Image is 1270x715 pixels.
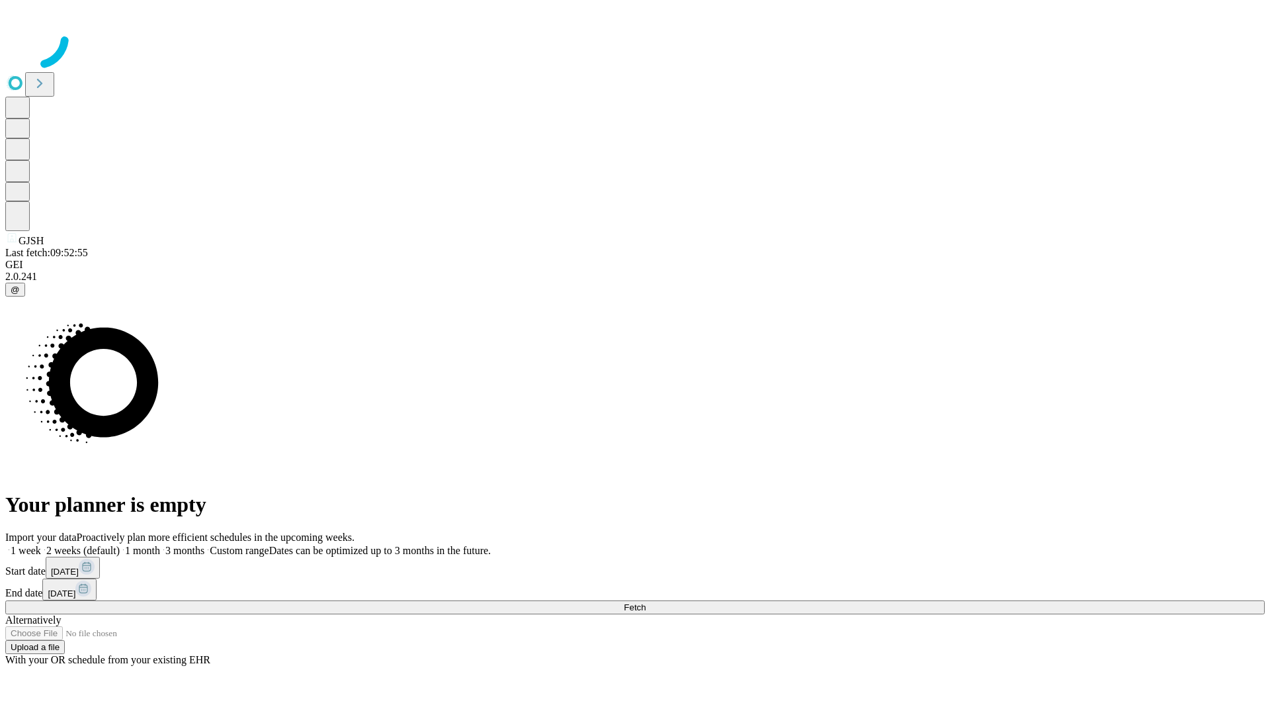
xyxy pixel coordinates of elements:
[125,545,160,556] span: 1 month
[42,579,97,600] button: [DATE]
[5,614,61,626] span: Alternatively
[5,493,1265,517] h1: Your planner is empty
[11,545,41,556] span: 1 week
[210,545,269,556] span: Custom range
[46,545,120,556] span: 2 weeks (default)
[46,557,100,579] button: [DATE]
[5,247,88,258] span: Last fetch: 09:52:55
[77,532,355,543] span: Proactively plan more efficient schedules in the upcoming weeks.
[51,567,79,577] span: [DATE]
[5,532,77,543] span: Import your data
[19,235,44,246] span: GJSH
[5,557,1265,579] div: Start date
[11,285,20,295] span: @
[5,579,1265,600] div: End date
[269,545,491,556] span: Dates can be optimized up to 3 months in the future.
[5,600,1265,614] button: Fetch
[5,640,65,654] button: Upload a file
[5,259,1265,271] div: GEI
[5,283,25,297] button: @
[5,654,210,665] span: With your OR schedule from your existing EHR
[624,602,646,612] span: Fetch
[165,545,204,556] span: 3 months
[5,271,1265,283] div: 2.0.241
[48,589,75,598] span: [DATE]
